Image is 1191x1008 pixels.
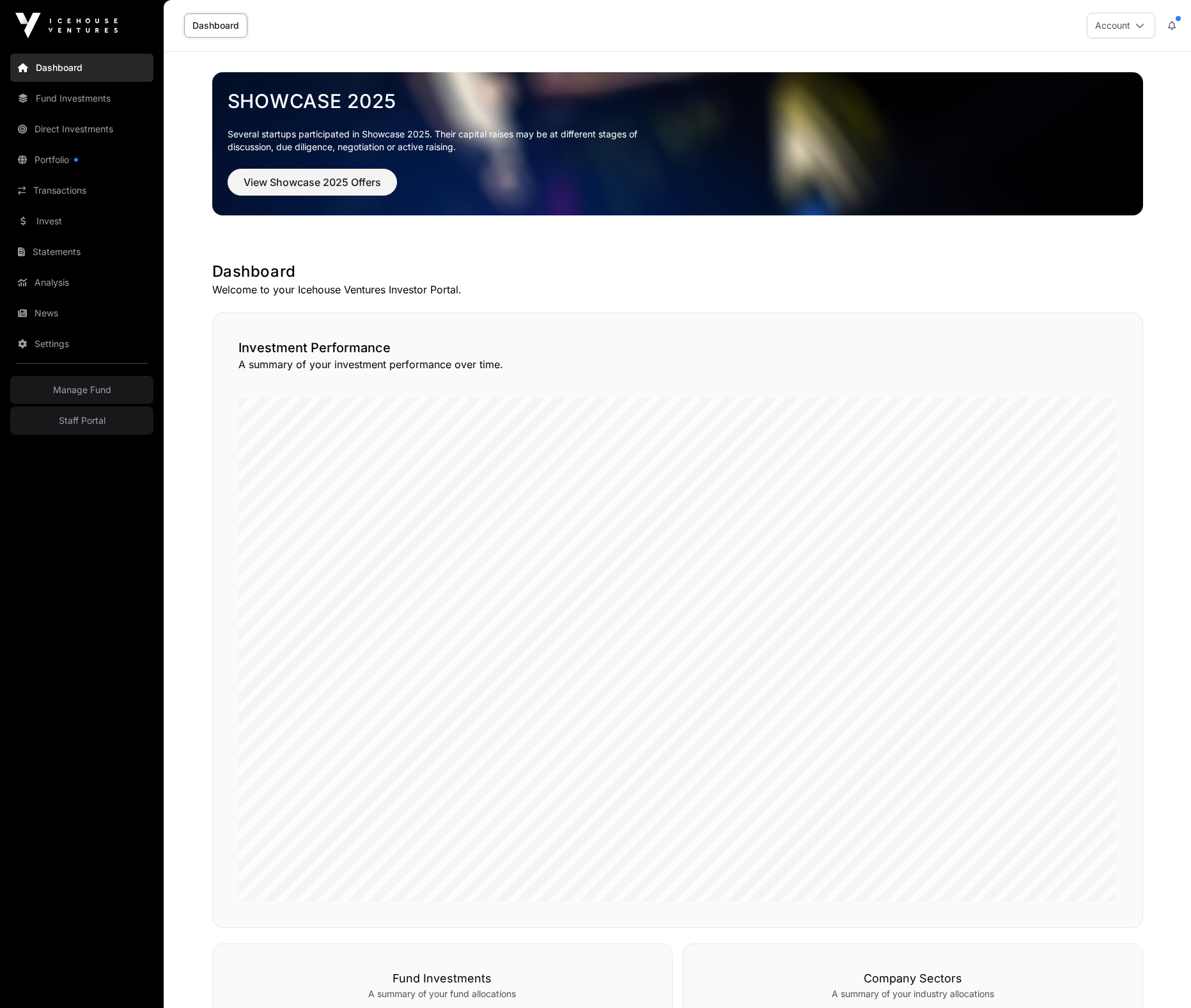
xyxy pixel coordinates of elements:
a: Manage Fund [10,376,153,404]
a: Settings [10,330,153,358]
p: A summary of your industry allocations [709,988,1117,1000]
a: Portfolio [10,146,153,174]
p: Several startups participated in Showcase 2025. Their capital raises may be at different stages o... [228,128,657,153]
a: Analysis [10,268,153,297]
a: Statements [10,238,153,266]
p: A summary of your fund allocations [238,988,646,1000]
a: Showcase 2025 [228,89,1128,112]
h2: Investment Performance [238,339,1117,357]
a: Staff Portal [10,407,153,435]
h3: Company Sectors [709,970,1117,988]
p: Welcome to your Icehouse Ventures Investor Portal. [212,282,1143,297]
h1: Dashboard [212,261,1143,282]
a: Dashboard [10,54,153,82]
a: View Showcase 2025 Offers [228,182,397,194]
a: News [10,299,153,327]
a: Fund Investments [10,84,153,112]
a: Invest [10,207,153,235]
img: Showcase 2025 [212,72,1143,215]
p: A summary of your investment performance over time. [238,357,1117,372]
h3: Fund Investments [238,970,646,988]
button: View Showcase 2025 Offers [228,169,397,196]
span: View Showcase 2025 Offers [244,174,381,190]
a: Dashboard [184,13,247,38]
a: Transactions [10,176,153,205]
button: Account [1087,13,1155,38]
a: Direct Investments [10,115,153,143]
img: Icehouse Ventures Logo [15,13,118,38]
